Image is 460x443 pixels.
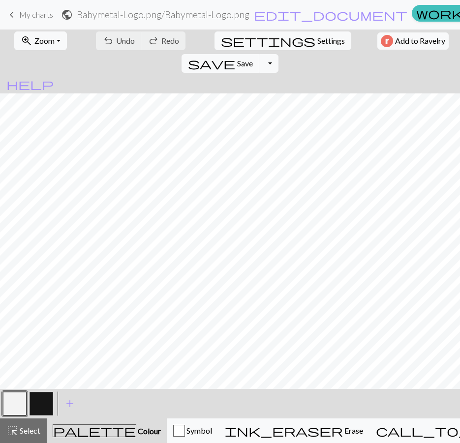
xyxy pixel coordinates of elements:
[218,418,369,443] button: Erase
[18,426,40,435] span: Select
[221,34,315,48] span: settings
[6,8,18,22] span: keyboard_arrow_left
[317,35,345,47] span: Settings
[377,32,449,50] button: Add to Ravelry
[34,36,55,45] span: Zoom
[182,54,260,73] button: Save
[237,59,253,68] span: Save
[136,426,161,436] span: Colour
[61,8,73,22] span: public
[167,418,218,443] button: Symbol
[225,424,343,438] span: ink_eraser
[221,35,315,47] i: Settings
[14,31,67,50] button: Zoom
[77,9,249,20] h2: Babymetal-Logo.png / Babymetal-Logo.png
[21,34,32,48] span: zoom_in
[53,424,136,438] span: palette
[254,8,407,22] span: edit_document
[381,35,393,47] img: Ravelry
[19,10,53,19] span: My charts
[395,35,445,47] span: Add to Ravelry
[47,418,167,443] button: Colour
[343,426,363,435] span: Erase
[188,57,235,70] span: save
[6,6,53,23] a: My charts
[6,424,18,438] span: highlight_alt
[6,77,54,91] span: help
[64,397,76,411] span: add
[185,426,212,435] span: Symbol
[215,31,351,50] button: SettingsSettings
